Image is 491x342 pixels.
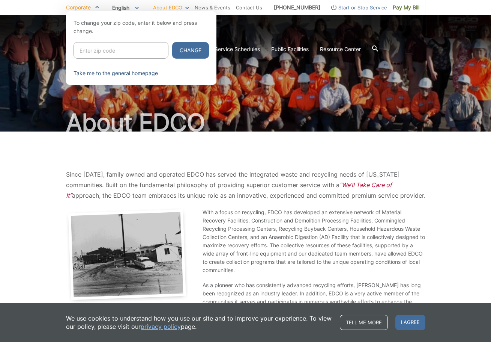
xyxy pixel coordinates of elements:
[153,3,189,12] a: About EDCO
[395,315,425,330] span: I agree
[393,3,419,12] span: Pay My Bill
[66,314,332,331] p: We use cookies to understand how you use our site and to improve your experience. To view our pol...
[74,69,158,77] a: Take me to the general homepage
[340,315,388,330] a: Tell me more
[195,3,230,12] a: News & Events
[74,19,209,35] p: To change your zip code, enter it below and press change.
[66,4,91,11] span: Corporate
[236,3,262,12] a: Contact Us
[141,322,181,331] a: privacy policy
[107,2,144,14] span: English
[74,42,168,59] input: Enter zip code
[172,42,209,59] button: Change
